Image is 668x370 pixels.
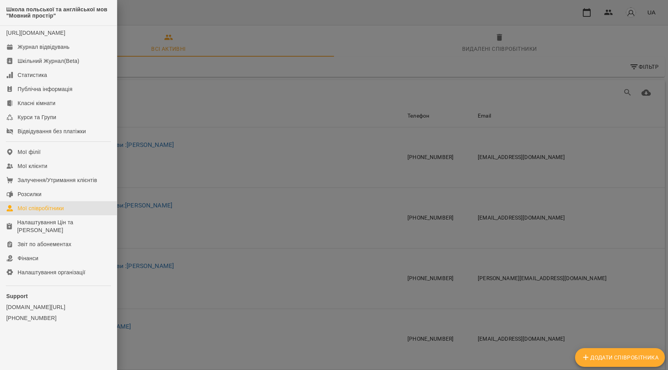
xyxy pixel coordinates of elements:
p: Support [6,292,111,300]
div: Мої клієнти [18,162,47,170]
div: Відвідування без платіжки [18,127,86,135]
div: Журнал відвідувань [18,43,70,51]
div: Статистика [18,71,47,79]
div: Фінанси [18,254,38,262]
a: [URL][DOMAIN_NAME] [6,30,65,36]
div: Налаштування Цін та [PERSON_NAME] [17,218,111,234]
div: Шкільний Журнал(Beta) [18,57,79,65]
div: Мої філії [18,148,41,156]
div: Публічна інформація [18,85,72,93]
div: Розсилки [18,190,41,198]
div: Курси та Групи [18,113,56,121]
a: [PHONE_NUMBER] [6,314,111,322]
a: [DOMAIN_NAME][URL] [6,303,111,311]
div: Класні кімнати [18,99,55,107]
span: Додати співробітника [581,353,659,362]
div: Налаштування організації [18,268,86,276]
div: Залучення/Утримання клієнтів [18,176,97,184]
div: Мої співробітники [18,204,64,212]
button: Додати співробітника [575,348,665,367]
span: Школа польської та англійської мов "Мовний простір" [6,6,111,19]
div: Звіт по абонементах [18,240,71,248]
